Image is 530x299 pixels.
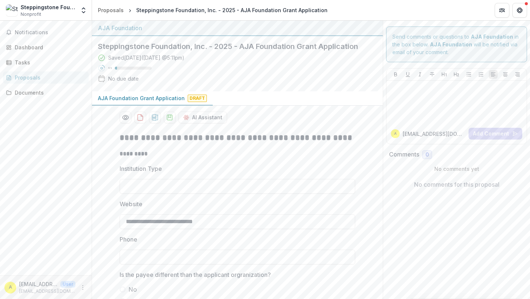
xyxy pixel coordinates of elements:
[21,11,41,18] span: Nonprofit
[15,29,86,36] span: Notifications
[3,41,89,53] a: Dashboard
[3,87,89,99] a: Documents
[452,70,461,79] button: Heading 2
[512,3,527,18] button: Get Help
[440,70,449,79] button: Heading 1
[120,270,271,279] p: Is the payee different than the applicant orgranization?
[98,94,185,102] p: AJA Foundation Grant Application
[108,66,112,71] p: 6 %
[386,27,527,62] div: Send comments or questions to in the box below. will be notified via email of your comment.
[108,54,184,61] div: Saved [DATE] ( [DATE] @ 5:11pm )
[477,70,485,79] button: Ordered List
[98,24,377,32] div: AJA Foundation
[21,3,75,11] div: Steppingstone Foundation, Inc.
[389,165,524,173] p: No comments yet
[471,34,513,40] strong: AJA Foundation
[19,280,57,288] p: [EMAIL_ADDRESS][DOMAIN_NAME]
[469,128,522,140] button: Add Comment
[95,5,127,15] a: Proposals
[15,59,83,66] div: Tasks
[78,283,87,292] button: More
[495,3,509,18] button: Partners
[15,43,83,51] div: Dashboard
[149,112,161,123] button: download-proposal
[134,112,146,123] button: download-proposal
[128,285,137,294] span: No
[414,180,499,189] p: No comments for this proposal
[3,27,89,38] button: Notifications
[3,71,89,84] a: Proposals
[425,152,429,158] span: 0
[179,112,227,123] button: AI Assistant
[403,130,466,138] p: [EMAIL_ADDRESS][DOMAIN_NAME]
[78,3,89,18] button: Open entity switcher
[98,6,124,14] div: Proposals
[95,5,331,15] nav: breadcrumb
[164,112,176,123] button: download-proposal
[464,70,473,79] button: Bullet List
[3,56,89,68] a: Tasks
[120,164,162,173] p: Institution Type
[389,151,419,158] h2: Comments
[60,281,75,288] p: User
[9,285,12,290] div: advancement@steppingstone.org
[136,6,328,14] div: Steppingstone Foundation, Inc. - 2025 - AJA Foundation Grant Application
[15,74,83,81] div: Proposals
[6,4,18,16] img: Steppingstone Foundation, Inc.
[19,288,75,295] p: [EMAIL_ADDRESS][DOMAIN_NAME]
[430,41,472,48] strong: AJA Foundation
[489,70,498,79] button: Align Left
[15,89,83,96] div: Documents
[120,235,137,244] p: Phone
[98,42,365,51] h2: Steppingstone Foundation, Inc. - 2025 - AJA Foundation Grant Application
[428,70,437,79] button: Strike
[416,70,424,79] button: Italicize
[501,70,510,79] button: Align Center
[120,200,142,208] p: Website
[513,70,522,79] button: Align Right
[394,132,397,136] div: advancement@steppingstone.org
[403,70,412,79] button: Underline
[391,70,400,79] button: Bold
[188,95,207,102] span: Draft
[120,112,131,123] button: Preview 73e13625-dd21-41a8-93ff-b7b1656660e5-0.pdf
[108,75,139,82] div: No due date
